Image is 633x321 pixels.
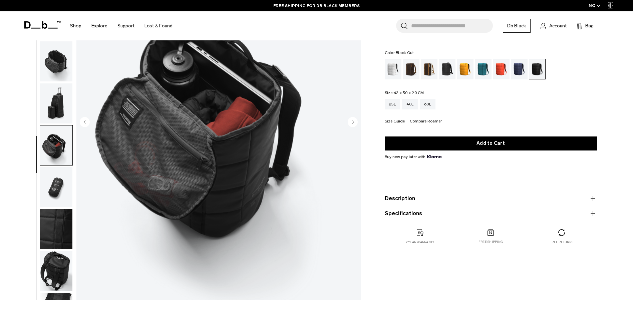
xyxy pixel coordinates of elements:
img: {"height" => 20, "alt" => "Klarna"} [427,155,441,158]
button: Size Guide [385,119,405,124]
a: FREE SHIPPING FOR DB BLACK MEMBERS [273,3,360,9]
button: Bag [577,22,594,30]
span: Buy now pay later with [385,154,441,160]
img: Roamer Duffel Backpack 25L Black Out [40,209,72,249]
a: Reflective Black [439,59,455,79]
a: Db Black [503,19,531,33]
button: Specifications [385,210,597,218]
a: Espresso [403,59,419,79]
a: Lost & Found [144,14,173,38]
button: Roamer Duffel Backpack 25L Black Out [40,41,73,82]
p: Free returns [550,240,573,245]
a: Cappuccino [421,59,437,79]
a: Midnight Teal [475,59,492,79]
span: 42 x 30 x 20 CM [394,90,424,95]
img: Roamer Duffel Backpack 25L Black Out [40,167,72,207]
img: Roamer Duffel Backpack 25L Black Out [40,41,72,81]
a: 25L [385,99,400,109]
legend: Color: [385,51,414,55]
a: Black Out [529,59,546,79]
span: Black Out [396,50,414,55]
a: Blue Hour [511,59,528,79]
a: 60L [420,99,435,109]
a: Support [117,14,134,38]
p: Free shipping [479,240,503,244]
img: Roamer Duffel Backpack 25L Black Out [40,251,72,291]
button: Previous slide [80,117,90,128]
a: White Out [385,59,401,79]
a: 40L [402,99,418,109]
span: Bag [585,22,594,29]
a: Falu Red [493,59,510,79]
nav: Main Navigation [65,11,178,40]
a: Shop [70,14,81,38]
a: Account [541,22,567,30]
button: Roamer Duffel Backpack 25L Black Out [40,167,73,208]
button: Roamer Duffel Backpack 25L Black Out [40,251,73,292]
span: Account [549,22,567,29]
a: Parhelion Orange [457,59,473,79]
button: Roamer Duffel Backpack 25L Black Out [40,209,73,250]
a: Explore [91,14,107,38]
button: Description [385,195,597,203]
img: Roamer Duffel Backpack 25L Black Out [40,83,72,123]
button: Roamer Duffel Backpack 25L Black Out [40,125,73,166]
button: Roamer Duffel Backpack 25L Black Out [40,83,73,124]
button: Compare Roamer [410,119,442,124]
button: Next slide [348,117,358,128]
img: Roamer Duffel Backpack 25L Black Out [40,125,72,166]
button: Add to Cart [385,136,597,150]
legend: Size: [385,91,424,95]
p: 2 year warranty [406,240,434,245]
